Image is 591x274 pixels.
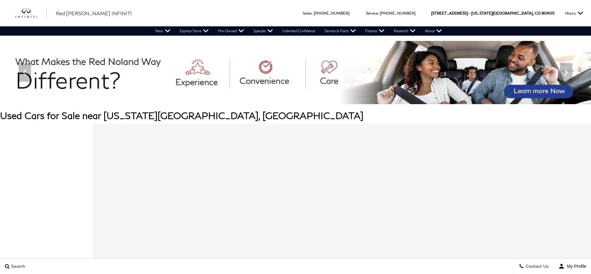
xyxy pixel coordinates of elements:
span: : [378,11,379,15]
a: [PHONE_NUMBER] [314,11,349,15]
span: Contact Us [524,264,549,269]
a: [STREET_ADDRESS] • [US_STATE][GEOGRAPHIC_DATA], CO 80905 [431,11,554,15]
a: About [420,26,447,36]
button: user-profile-menu [554,259,591,274]
span: My Profile [565,264,586,269]
a: Service & Parts [320,26,361,36]
nav: Main Navigation [151,26,447,36]
img: INFINITI [16,8,47,18]
a: infiniti [16,8,47,18]
a: Specials [249,26,278,36]
span: Search [10,264,25,269]
a: [PHONE_NUMBER] [380,11,416,15]
a: New [151,26,175,36]
a: Unlimited Confidence [278,26,320,36]
span: Red [PERSON_NAME] INFINITI [56,10,132,16]
a: Research [389,26,420,36]
span: : [312,11,313,15]
a: Express Store [175,26,213,36]
a: Finance [361,26,389,36]
a: Pre-Owned [213,26,249,36]
span: Sales [303,11,312,15]
span: Service [366,11,378,15]
a: Red [PERSON_NAME] INFINITI [56,10,132,17]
